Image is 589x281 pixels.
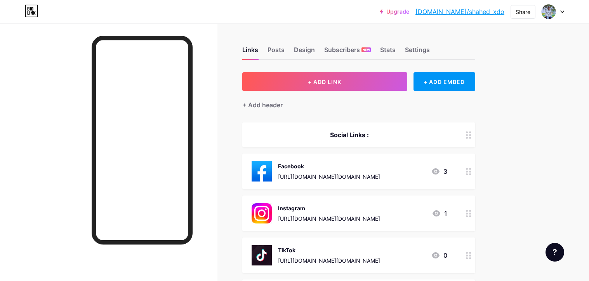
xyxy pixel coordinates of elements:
div: 0 [431,251,447,260]
div: Instagram [278,204,380,212]
span: + ADD LINK [308,79,341,85]
div: 3 [431,167,447,176]
img: TikTok [252,245,272,265]
div: 1 [432,209,447,218]
div: + Add header [242,100,283,110]
div: Links [242,45,258,59]
div: Subscribers [324,45,371,59]
img: Facebook [252,161,272,182]
div: [URL][DOMAIN_NAME][DOMAIN_NAME] [278,173,380,181]
div: [URL][DOMAIN_NAME][DOMAIN_NAME] [278,257,380,265]
div: Share [516,8,530,16]
div: Facebook [278,162,380,170]
div: Settings [405,45,430,59]
div: Stats [380,45,396,59]
button: + ADD LINK [242,72,407,91]
a: Upgrade [380,9,409,15]
div: Social Links : [252,130,447,140]
div: + ADD EMBED [414,72,475,91]
span: NEW [363,47,370,52]
img: Instagram [252,203,272,223]
img: Shaheduzzaman Shahed [541,4,556,19]
div: [URL][DOMAIN_NAME][DOMAIN_NAME] [278,215,380,223]
div: Posts [268,45,285,59]
div: Design [294,45,315,59]
a: [DOMAIN_NAME]/shahed_xdo [415,7,504,16]
div: TikTok [278,246,380,254]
